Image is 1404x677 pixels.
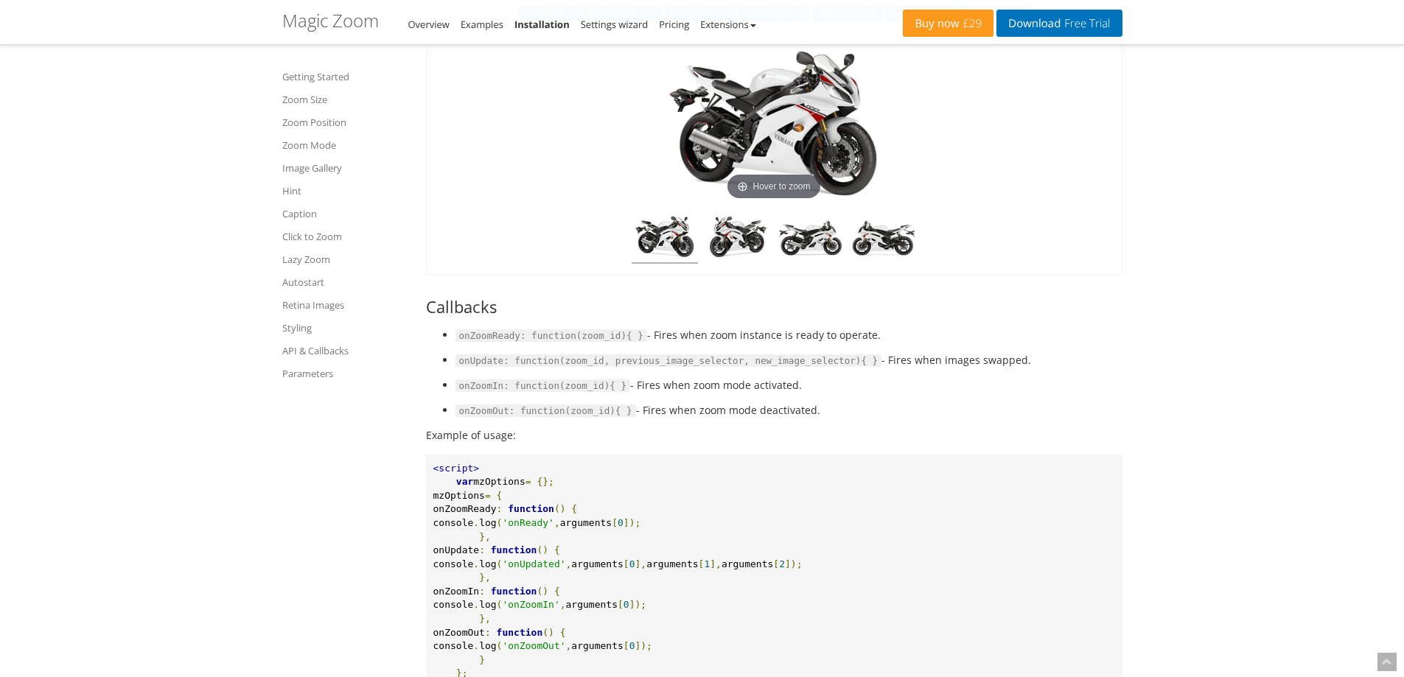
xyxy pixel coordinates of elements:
span: , [566,558,572,569]
span: ]); [785,558,802,569]
span: }, [479,613,491,624]
span: { [571,503,577,514]
span: [ [624,558,629,569]
span: ], [710,558,722,569]
a: Styling [282,319,408,337]
span: [ [612,517,618,528]
img: yzf-r6-white-1.jpg [778,215,844,264]
code: onUpdate: function(zoom_id, previous_image_selector, new_image_selector){ } [455,354,882,368]
li: - Fires when images swapped. [455,351,1122,369]
a: Retina Images [282,296,408,314]
span: arguments [571,640,623,651]
span: { [560,627,566,638]
span: 2 [779,558,785,569]
a: Getting Started [282,68,408,85]
span: arguments [571,558,623,569]
span: } [479,654,485,665]
span: function [491,544,537,555]
span: function [497,627,543,638]
span: ], [635,558,646,569]
span: . [473,640,479,651]
span: ]); [635,640,652,651]
span: console [433,517,474,528]
span: : [479,586,485,597]
a: Click to Zoom [282,228,408,245]
span: = [485,490,491,501]
span: ]); [624,517,640,528]
a: Settings wizard [581,18,649,31]
span: ( [497,599,503,610]
span: ( [497,558,503,569]
a: Hover to zoom [656,47,892,204]
a: Lazy Zoom [282,250,408,268]
span: : [479,544,485,555]
span: arguments [560,517,612,528]
a: Zoom Mode [282,136,408,154]
span: console [433,640,474,651]
span: }, [479,572,491,583]
img: yzf-r6-white-3.jpg [632,215,698,264]
span: [ [618,599,624,610]
a: Zoom Size [282,91,408,108]
span: 'onUpdated' [502,558,565,569]
span: 0 [624,599,629,610]
span: onZoomOut [433,627,485,638]
span: 0 [629,558,635,569]
span: () [554,503,566,514]
span: [ [624,640,629,651]
span: { [554,586,560,597]
span: log [479,517,496,528]
h1: Magic Zoom [282,11,379,30]
span: log [479,558,496,569]
span: console [433,599,474,610]
span: onZoomReady [433,503,497,514]
a: Installation [514,18,570,31]
a: Caption [282,205,408,222]
span: 'onZoomOut' [502,640,565,651]
span: = [525,476,531,487]
li: - Fires when zoom mode activated. [455,376,1122,394]
span: arguments [646,558,698,569]
span: var [456,476,473,487]
span: function [508,503,554,514]
span: : [485,627,491,638]
span: { [554,544,560,555]
span: () [537,586,548,597]
a: Examples [461,18,503,31]
span: 0 [629,640,635,651]
img: yzf-r6-white-4.jpg [705,215,771,264]
a: Zoom Position [282,113,408,131]
code: onZoomReady: function(zoom_id){ } [455,329,647,343]
span: 1 [704,558,710,569]
span: () [537,544,548,555]
span: £29 [960,18,982,29]
span: , [566,640,572,651]
span: }, [479,531,491,542]
a: Autostart [282,273,408,291]
a: DownloadFree Trial [996,10,1122,37]
span: : [497,503,503,514]
span: log [479,640,496,651]
span: [ [699,558,705,569]
span: Free Trial [1061,18,1110,29]
span: function [491,586,537,597]
span: . [473,599,479,610]
span: onZoomIn [433,586,480,597]
span: ]); [629,599,646,610]
span: ( [497,517,503,528]
code: onZoomOut: function(zoom_id){ } [455,404,636,418]
p: Example of usage: [426,427,1122,443]
span: log [479,599,496,610]
code: onZoomIn: function(zoom_id){ } [455,379,631,393]
a: Extensions [700,18,755,31]
span: [ [773,558,779,569]
a: Overview [408,18,450,31]
li: - Fires when zoom mode deactivated. [455,401,1122,419]
span: { [497,490,503,501]
a: Parameters [282,365,408,382]
span: {}; [537,476,553,487]
a: Pricing [659,18,689,31]
span: , [554,517,560,528]
a: Buy now£29 [903,10,993,37]
span: . [473,558,479,569]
